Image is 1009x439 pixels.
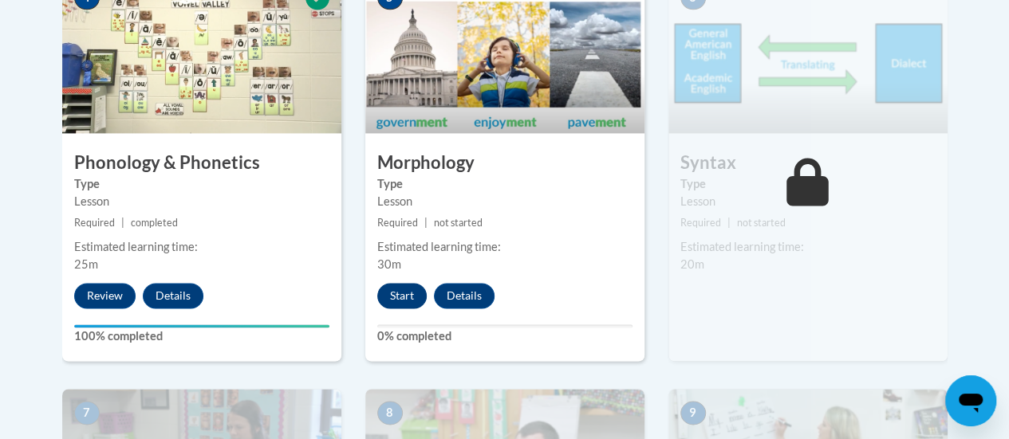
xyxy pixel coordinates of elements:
span: | [424,217,428,229]
button: Review [74,283,136,308]
span: Required [377,217,418,229]
span: Required [74,217,115,229]
iframe: Button to launch messaging window [945,375,996,426]
span: not started [737,217,786,229]
label: Type [680,175,936,193]
span: not started [434,217,483,229]
span: completed [131,217,178,229]
span: 8 [377,401,403,425]
span: | [727,217,731,229]
div: Lesson [377,193,633,210]
button: Details [143,283,203,308]
h3: Morphology [365,151,644,175]
button: Start [377,283,427,308]
span: Required [680,217,721,229]
span: 30m [377,257,401,271]
div: Lesson [680,193,936,210]
span: | [121,217,124,229]
div: Estimated learning time: [377,238,633,256]
label: Type [74,175,329,193]
span: 20m [680,257,704,271]
span: 7 [74,401,100,425]
button: Details [434,283,495,308]
div: Your progress [74,324,329,327]
span: 25m [74,257,98,271]
span: 9 [680,401,706,425]
label: Type [377,175,633,193]
div: Estimated learning time: [74,238,329,256]
label: 100% completed [74,327,329,345]
h3: Phonology & Phonetics [62,151,341,175]
div: Estimated learning time: [680,238,936,256]
label: 0% completed [377,327,633,345]
div: Lesson [74,193,329,210]
h3: Syntax [668,151,948,175]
